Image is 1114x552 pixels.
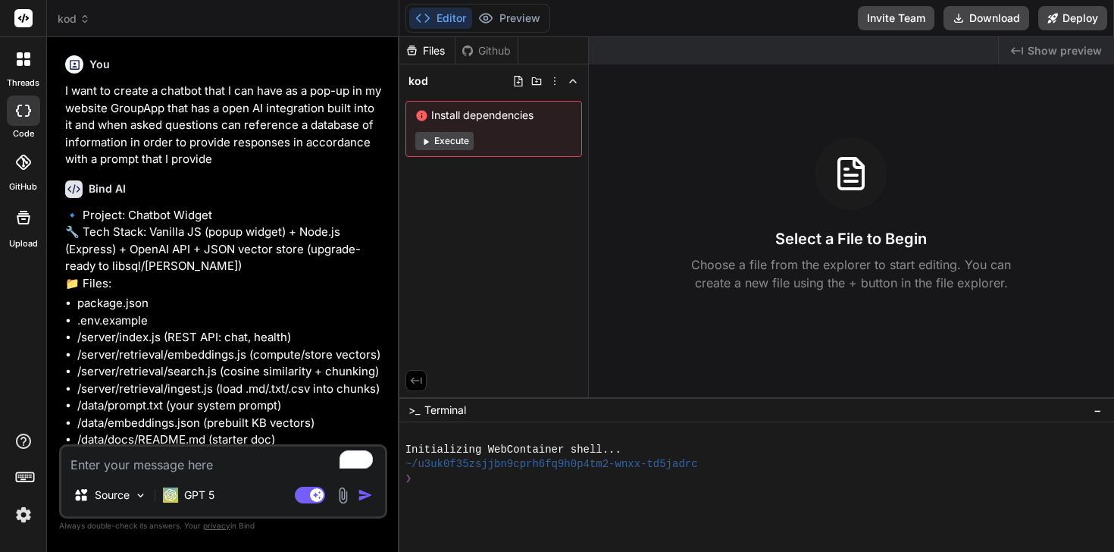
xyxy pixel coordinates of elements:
[163,488,178,503] img: GPT 5
[408,403,420,418] span: >_
[455,43,518,58] div: Github
[358,488,373,503] img: icon
[1091,398,1105,422] button: −
[89,181,126,196] h6: Bind AI
[9,180,37,193] label: GitHub
[59,519,387,533] p: Always double-check its answers. Your in Bind
[184,488,214,503] p: GPT 5
[415,108,572,123] span: Install dependencies
[858,6,934,30] button: Invite Team
[65,207,384,293] p: 🔹 Project: Chatbot Widget 🔧 Tech Stack: Vanilla JS (popup widget) + Node.js (Express) + OpenAI AP...
[65,83,384,168] p: I want to create a chatbot that I can have as a pop-up in my website GroupApp that has a open AI ...
[943,6,1029,30] button: Download
[1094,403,1102,418] span: −
[1038,6,1107,30] button: Deploy
[77,312,384,330] li: .env.example
[409,8,472,29] button: Editor
[11,502,36,528] img: settings
[9,237,38,250] label: Upload
[89,57,110,72] h6: You
[77,347,384,364] li: /server/retrieval/embeddings.js (compute/store vectors)
[424,403,466,418] span: Terminal
[472,8,546,29] button: Preview
[7,77,39,89] label: threads
[77,415,384,432] li: /data/embeddings.json (prebuilt KB vectors)
[13,127,34,140] label: code
[681,256,1021,292] p: Choose a file from the explorer to start editing. You can create a new file using the + button in...
[405,472,411,486] span: ❯
[77,363,384,381] li: /server/retrieval/search.js (cosine similarity + chunking)
[405,443,621,457] span: Initializing WebContainer shell...
[334,487,352,504] img: attachment
[1028,43,1102,58] span: Show preview
[77,397,384,415] li: /data/prompt.txt (your system prompt)
[405,457,698,472] span: ~/u3uk0f35zsjjbn9cprh6fq9h0p4tm2-wnxx-td5jadrc
[77,431,384,449] li: /data/docs/README.md (starter doc)
[77,329,384,347] li: /server/index.js (REST API: chat, health)
[77,381,384,398] li: /server/retrieval/ingest.js (load .md/.txt/.csv into chunks)
[415,132,474,150] button: Execute
[58,11,90,27] span: kod
[61,447,385,474] textarea: To enrich screen reader interactions, please activate Accessibility in Grammarly extension settings
[408,74,428,89] span: kod
[77,295,384,312] li: package.json
[399,43,455,58] div: Files
[203,521,230,530] span: privacy
[95,488,130,503] p: Source
[775,228,927,249] h3: Select a File to Begin
[134,489,147,502] img: Pick Models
